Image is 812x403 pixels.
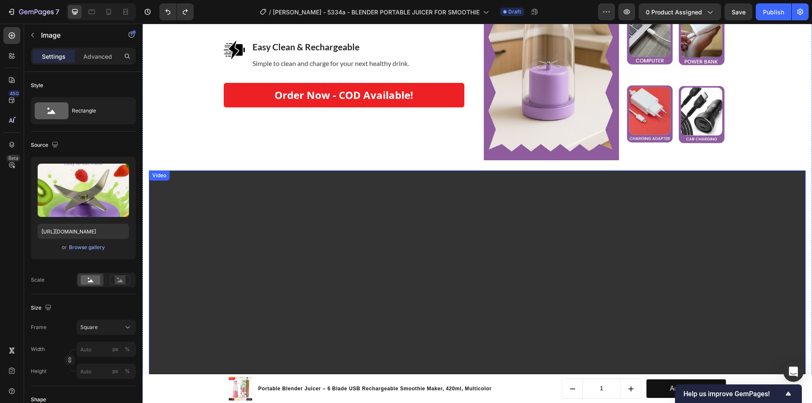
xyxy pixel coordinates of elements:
div: px [112,345,118,353]
div: % [125,345,130,353]
div: Scale [31,276,44,284]
label: Width [31,345,45,353]
img: Alt Image [81,16,102,37]
iframe: Design area [143,24,812,403]
div: px [112,367,118,375]
p: Image [41,30,113,40]
div: Rectangle [72,101,123,121]
h3: Easy Clean & Rechargeable [109,16,267,31]
div: Size [31,302,53,314]
span: 0 product assigned [646,8,702,16]
input: quantity [440,355,478,375]
div: Add to cart [527,359,560,371]
p: Advanced [83,52,112,61]
div: Video [8,148,25,156]
input: px% [77,364,136,379]
button: Square [77,320,136,335]
p: Simple to clean and charge for your next healthy drink. [110,35,266,45]
div: Style [31,82,43,89]
button: Save [724,3,752,20]
button: Publish [756,3,791,20]
label: Frame [31,323,47,331]
span: / [269,8,271,16]
button: increment [478,355,499,375]
span: [PERSON_NAME] - 5334a - BLENDER PORTABLE JUICER FOR SMOOTHIE [273,8,480,16]
button: px [122,344,132,354]
div: Browse gallery [69,244,105,251]
div: Source [31,140,60,151]
button: % [110,344,121,354]
div: Beta [6,155,20,162]
div: Publish [763,8,784,16]
span: Square [80,323,98,331]
div: % [125,367,130,375]
span: or [62,242,67,252]
img: preview-image [38,164,129,217]
span: Help us improve GemPages! [683,390,783,398]
div: Order Now - COD Available! [132,64,271,79]
button: px [122,366,132,376]
button: % [110,366,121,376]
div: Undo/Redo [159,3,194,20]
div: 450 [8,90,20,97]
button: 7 [3,3,63,20]
span: Save [732,8,746,16]
button: Browse gallery [69,243,105,252]
label: Height [31,367,47,375]
input: https://example.com/image.jpg [38,224,129,239]
button: Add to cart [504,356,584,375]
span: Draft [508,8,521,16]
button: Show survey - Help us improve GemPages! [683,389,793,399]
button: Order Now - COD Available! [81,59,322,84]
button: 0 product assigned [639,3,721,20]
p: 7 [55,7,59,17]
p: Settings [42,52,66,61]
div: Open Intercom Messenger [783,362,804,382]
button: decrement [420,355,440,375]
input: px% [77,342,136,357]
